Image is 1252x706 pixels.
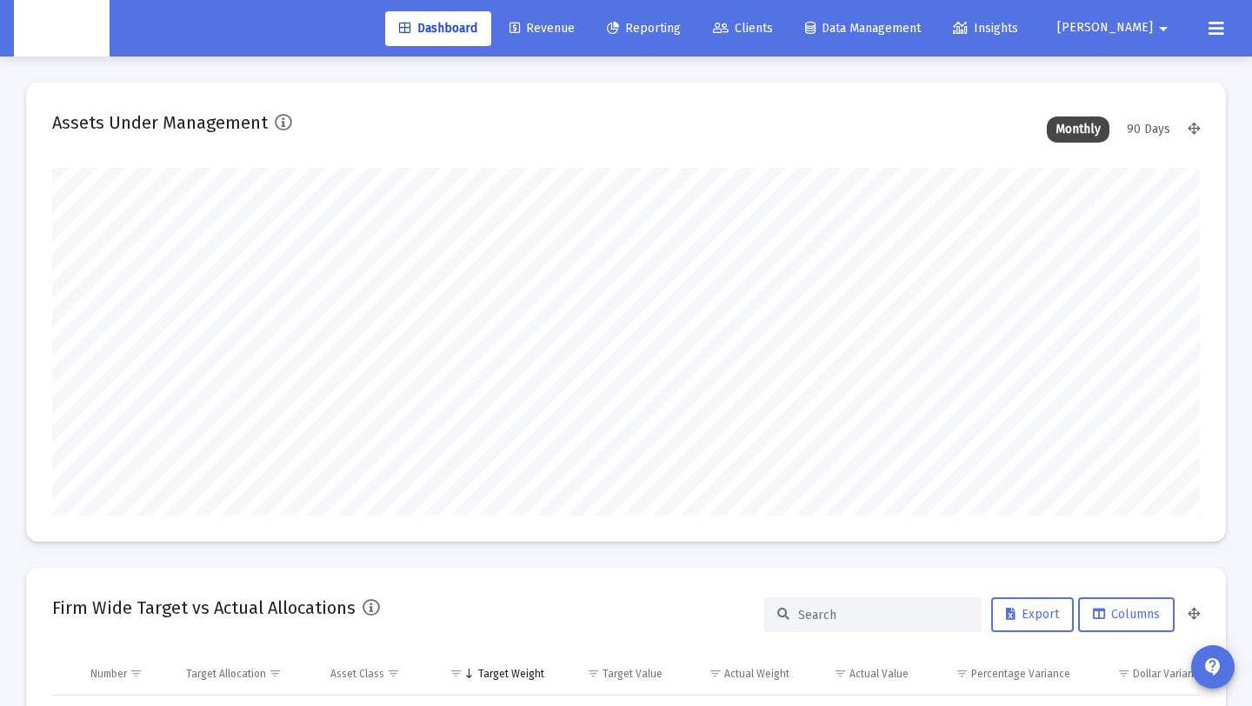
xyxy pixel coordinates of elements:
button: Export [991,597,1074,632]
div: Target Weight [478,667,544,681]
span: Show filter options for column 'Percentage Variance' [956,667,969,680]
a: Revenue [496,11,589,46]
td: Column Actual Weight [675,653,802,695]
a: Reporting [593,11,695,46]
a: Insights [939,11,1032,46]
span: Show filter options for column 'Asset Class' [387,667,400,680]
span: Clients [713,21,773,36]
div: Target Allocation [186,667,266,681]
td: Column Actual Value [802,653,921,695]
span: [PERSON_NAME] [1057,21,1153,36]
span: Export [1006,607,1059,622]
div: Dollar Variance [1133,667,1205,681]
img: Dashboard [27,11,97,46]
span: Show filter options for column 'Number' [130,667,143,680]
div: Percentage Variance [971,667,1070,681]
mat-icon: arrow_drop_down [1153,11,1174,46]
td: Column Target Value [556,653,675,695]
div: Monthly [1047,117,1109,143]
div: Actual Value [849,667,909,681]
h2: Firm Wide Target vs Actual Allocations [52,594,356,622]
mat-icon: contact_support [1202,656,1223,677]
span: Columns [1093,607,1160,622]
div: Target Value [603,667,663,681]
td: Column Dollar Variance [1082,653,1221,695]
input: Search [798,608,969,623]
a: Dashboard [385,11,491,46]
td: Column Number [78,653,174,695]
td: Column Target Weight [430,653,556,695]
div: 90 Days [1118,117,1179,143]
td: Column Percentage Variance [921,653,1082,695]
button: Columns [1078,597,1175,632]
span: Show filter options for column 'Target Weight' [450,667,463,680]
td: Column Target Allocation [174,653,318,695]
span: Show filter options for column 'Target Value' [587,667,600,680]
a: Clients [699,11,787,46]
span: Insights [953,21,1018,36]
div: Asset Class [330,667,384,681]
div: Number [90,667,127,681]
a: Data Management [791,11,935,46]
span: Show filter options for column 'Actual Weight' [709,667,722,680]
span: Revenue [509,21,575,36]
span: Reporting [607,21,681,36]
span: Show filter options for column 'Actual Value' [834,667,847,680]
span: Show filter options for column 'Target Allocation' [269,667,282,680]
span: Data Management [805,21,921,36]
td: Column Asset Class [318,653,430,695]
h2: Assets Under Management [52,109,268,137]
span: Show filter options for column 'Dollar Variance' [1117,667,1130,680]
div: Actual Weight [724,667,789,681]
span: Dashboard [399,21,477,36]
button: [PERSON_NAME] [1036,10,1195,45]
